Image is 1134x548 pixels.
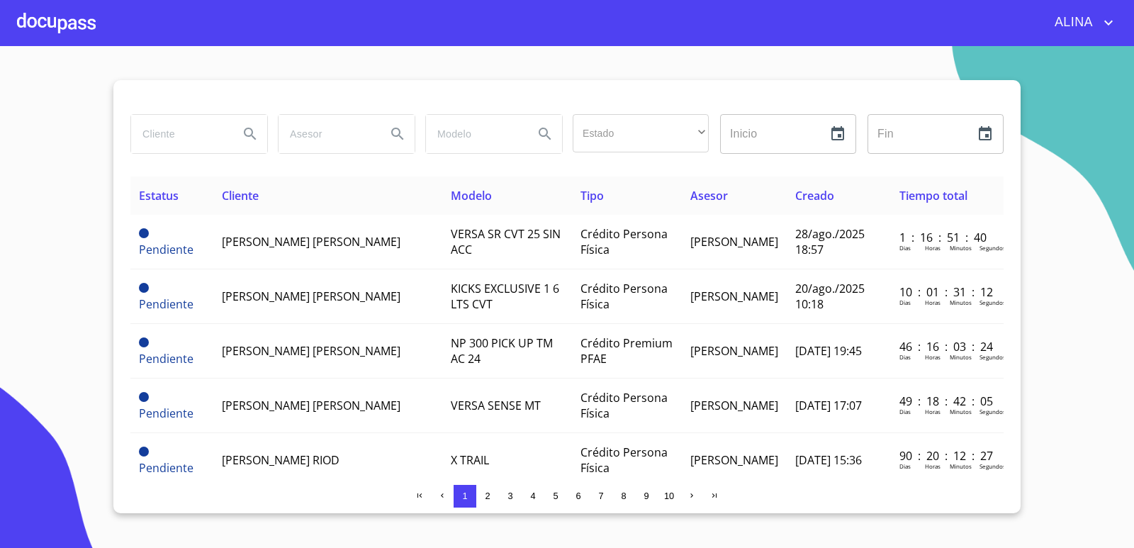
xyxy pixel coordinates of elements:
span: 10 [664,491,674,501]
span: Tipo [580,188,604,203]
span: 2 [485,491,490,501]
p: Minutos [950,244,972,252]
p: 90 : 20 : 12 : 27 [899,448,995,464]
span: 6 [576,491,580,501]
button: 4 [522,485,544,508]
p: Horas [925,462,941,470]
span: Pendiente [139,460,193,476]
span: [DATE] 19:45 [795,343,862,359]
span: ALINA [1044,11,1100,34]
span: Pendiente [139,228,149,238]
p: Dias [899,462,911,470]
p: 49 : 18 : 42 : 05 [899,393,995,409]
span: 20/ago./2025 10:18 [795,281,865,312]
span: Asesor [690,188,728,203]
p: Segundos [979,408,1006,415]
span: Pendiente [139,337,149,347]
p: Segundos [979,298,1006,306]
span: [PERSON_NAME] [690,289,778,304]
button: 3 [499,485,522,508]
p: 10 : 01 : 31 : 12 [899,284,995,300]
div: ​ [573,114,709,152]
p: Dias [899,244,911,252]
span: [PERSON_NAME] [PERSON_NAME] [222,343,400,359]
p: Segundos [979,462,1006,470]
button: 6 [567,485,590,508]
p: Minutos [950,408,972,415]
span: Crédito Persona Física [580,226,668,257]
span: Crédito Persona Física [580,444,668,476]
input: search [279,115,375,153]
span: Crédito Persona Física [580,390,668,421]
span: [PERSON_NAME] [690,343,778,359]
span: Creado [795,188,834,203]
span: [DATE] 17:07 [795,398,862,413]
span: Pendiente [139,392,149,402]
p: Segundos [979,353,1006,361]
span: [PERSON_NAME] [690,398,778,413]
span: 1 [462,491,467,501]
span: VERSA SENSE MT [451,398,541,413]
span: [PERSON_NAME] [690,452,778,468]
input: search [426,115,522,153]
p: 1 : 16 : 51 : 40 [899,230,995,245]
span: NP 300 PICK UP TM AC 24 [451,335,553,367]
span: Crédito Premium PFAE [580,335,673,367]
span: 5 [553,491,558,501]
p: Dias [899,408,911,415]
button: 1 [454,485,476,508]
p: Segundos [979,244,1006,252]
input: search [131,115,228,153]
p: 46 : 16 : 03 : 24 [899,339,995,354]
span: Pendiente [139,351,193,367]
button: 10 [658,485,680,508]
span: Pendiente [139,447,149,457]
p: Horas [925,353,941,361]
span: VERSA SR CVT 25 SIN ACC [451,226,561,257]
button: Search [233,117,267,151]
p: Minutos [950,353,972,361]
p: Dias [899,353,911,361]
p: Minutos [950,462,972,470]
span: Tiempo total [899,188,967,203]
span: 8 [621,491,626,501]
span: Crédito Persona Física [580,281,668,312]
button: 7 [590,485,612,508]
button: Search [528,117,562,151]
button: 9 [635,485,658,508]
span: [DATE] 15:36 [795,452,862,468]
span: 9 [644,491,649,501]
p: Dias [899,298,911,306]
button: Search [381,117,415,151]
p: Horas [925,408,941,415]
p: Horas [925,244,941,252]
span: KICKS EXCLUSIVE 1 6 LTS CVT [451,281,559,312]
button: 5 [544,485,567,508]
span: Pendiente [139,242,193,257]
button: account of current user [1044,11,1117,34]
span: 28/ago./2025 18:57 [795,226,865,257]
button: 8 [612,485,635,508]
span: Cliente [222,188,259,203]
span: Pendiente [139,406,193,421]
span: [PERSON_NAME] [690,234,778,250]
span: [PERSON_NAME] [PERSON_NAME] [222,398,400,413]
span: 7 [598,491,603,501]
button: 2 [476,485,499,508]
span: [PERSON_NAME] [PERSON_NAME] [222,289,400,304]
span: Modelo [451,188,492,203]
span: [PERSON_NAME] [PERSON_NAME] [222,234,400,250]
span: X TRAIL [451,452,489,468]
span: Estatus [139,188,179,203]
p: Minutos [950,298,972,306]
span: Pendiente [139,296,193,312]
span: 4 [530,491,535,501]
span: 3 [507,491,512,501]
span: Pendiente [139,283,149,293]
span: [PERSON_NAME] RIOD [222,452,339,468]
p: Horas [925,298,941,306]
